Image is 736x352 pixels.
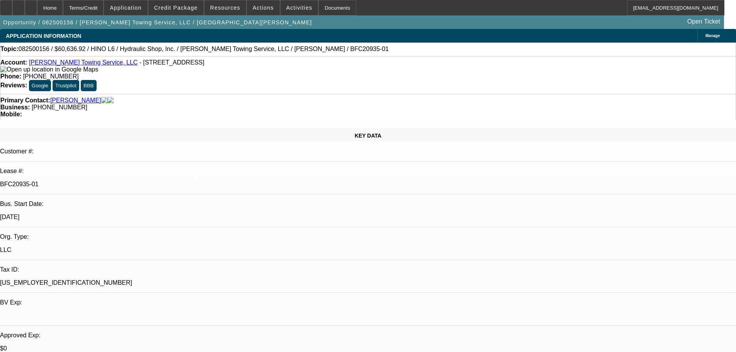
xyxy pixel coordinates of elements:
a: Open Ticket [684,15,723,28]
span: Resources [210,5,240,11]
img: linkedin-icon.png [107,97,114,104]
a: [PERSON_NAME] Towing Service, LLC [29,59,138,66]
img: Open up location in Google Maps [0,66,98,73]
a: View Google Maps [0,66,98,73]
span: Manage [705,34,720,38]
strong: Mobile: [0,111,22,117]
strong: Reviews: [0,82,27,88]
span: [PHONE_NUMBER] [32,104,87,111]
strong: Topic: [0,46,19,53]
button: Actions [247,0,280,15]
span: - [STREET_ADDRESS] [139,59,204,66]
img: facebook-icon.png [101,97,107,104]
a: [PERSON_NAME] [50,97,101,104]
strong: Business: [0,104,30,111]
span: Actions [253,5,274,11]
button: Trustpilot [53,80,79,91]
strong: Primary Contact: [0,97,50,104]
span: APPLICATION INFORMATION [6,33,81,39]
button: Credit Package [148,0,204,15]
strong: Phone: [0,73,21,80]
span: Credit Package [154,5,198,11]
button: Application [104,0,147,15]
span: KEY DATA [355,133,381,139]
span: Opportunity / 082500156 / [PERSON_NAME] Towing Service, LLC / [GEOGRAPHIC_DATA][PERSON_NAME] [3,19,312,26]
button: Activities [280,0,318,15]
span: Application [110,5,141,11]
span: 082500156 / $60,636.92 / HINO L6 / Hydraulic Shop, Inc. / [PERSON_NAME] Towing Service, LLC / [PE... [19,46,389,53]
button: BBB [81,80,97,91]
span: [PHONE_NUMBER] [23,73,79,80]
strong: Account: [0,59,27,66]
span: Activities [286,5,313,11]
button: Google [29,80,51,91]
button: Resources [204,0,246,15]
